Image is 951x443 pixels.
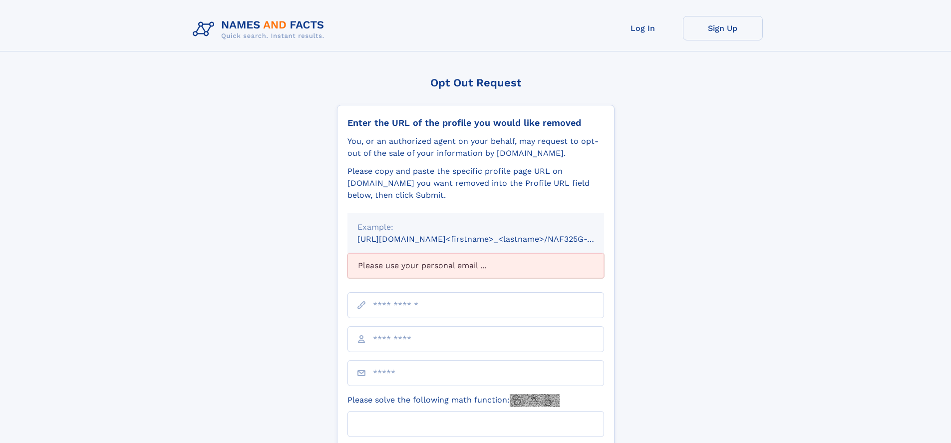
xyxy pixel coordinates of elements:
div: Enter the URL of the profile you would like removed [347,117,604,128]
label: Please solve the following math function: [347,394,560,407]
div: Opt Out Request [337,76,615,89]
div: Example: [357,221,594,233]
img: Logo Names and Facts [189,16,332,43]
div: Please copy and paste the specific profile page URL on [DOMAIN_NAME] you want removed into the Pr... [347,165,604,201]
a: Log In [603,16,683,40]
div: Please use your personal email ... [347,253,604,278]
small: [URL][DOMAIN_NAME]<firstname>_<lastname>/NAF325G-xxxxxxxx [357,234,623,244]
div: You, or an authorized agent on your behalf, may request to opt-out of the sale of your informatio... [347,135,604,159]
a: Sign Up [683,16,763,40]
